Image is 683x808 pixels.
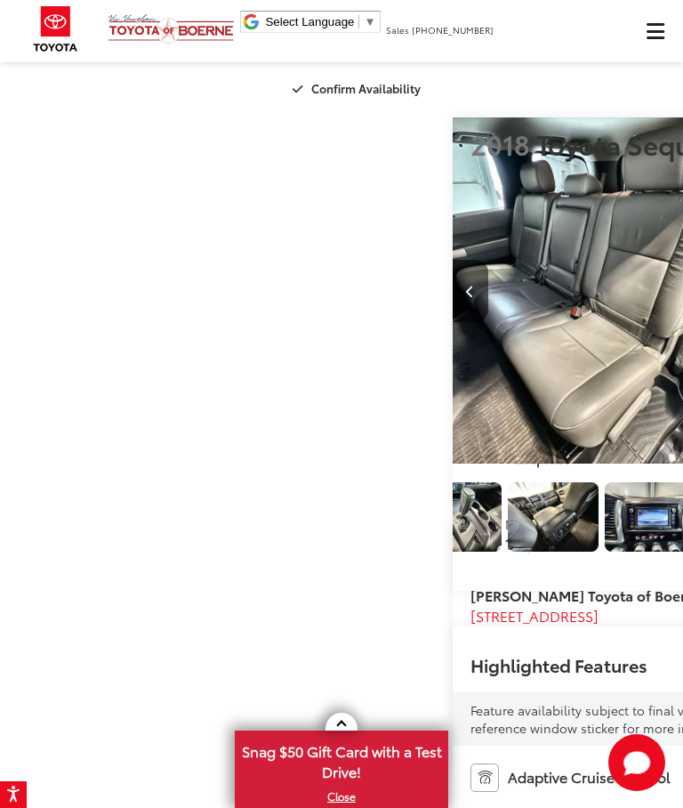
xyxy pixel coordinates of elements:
[410,482,502,552] img: 2018 Toyota Sequoia Limited
[108,13,235,44] img: Vic Vaughan Toyota of Boerne
[358,15,359,28] span: ​
[237,732,446,787] span: Snag $50 Gift Card with a Test Drive!
[608,734,665,791] button: Toggle Chat Window
[608,734,665,791] svg: Start Chat
[386,23,409,36] span: Sales
[364,15,375,28] span: ▼
[453,260,488,322] button: Previous image
[311,80,421,96] span: Confirm Availability
[411,482,502,552] a: Expand Photo 16
[508,767,671,788] span: Adaptive Cruise Control
[470,655,647,675] h2: Highlighted Features
[265,15,354,28] span: Select Language
[508,482,599,552] a: Expand Photo 17
[265,15,375,28] a: Select Language​
[470,125,530,163] span: 2018
[283,73,435,104] button: Confirm Availability
[507,482,599,552] img: 2018 Toyota Sequoia Limited
[470,764,499,792] img: Adaptive Cruise Control
[412,23,494,36] span: [PHONE_NUMBER]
